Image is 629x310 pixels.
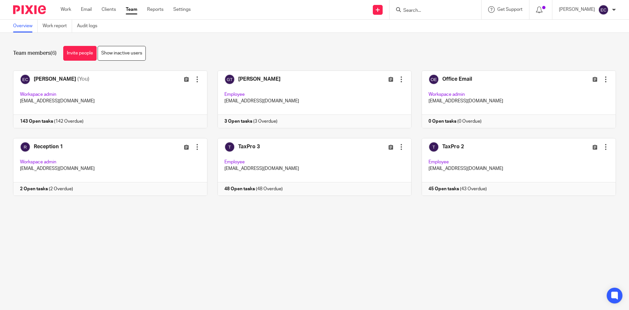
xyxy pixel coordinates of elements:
[126,6,137,13] a: Team
[61,6,71,13] a: Work
[13,5,46,14] img: Pixie
[497,7,523,12] span: Get Support
[173,6,191,13] a: Settings
[403,8,462,14] input: Search
[147,6,163,13] a: Reports
[102,6,116,13] a: Clients
[13,50,57,57] h1: Team members
[559,6,595,13] p: [PERSON_NAME]
[63,46,97,61] a: Invite people
[98,46,146,61] a: Show inactive users
[598,5,609,15] img: svg%3E
[50,51,57,56] span: (6)
[43,20,72,32] a: Work report
[81,6,92,13] a: Email
[13,20,38,32] a: Overview
[77,20,102,32] a: Audit logs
